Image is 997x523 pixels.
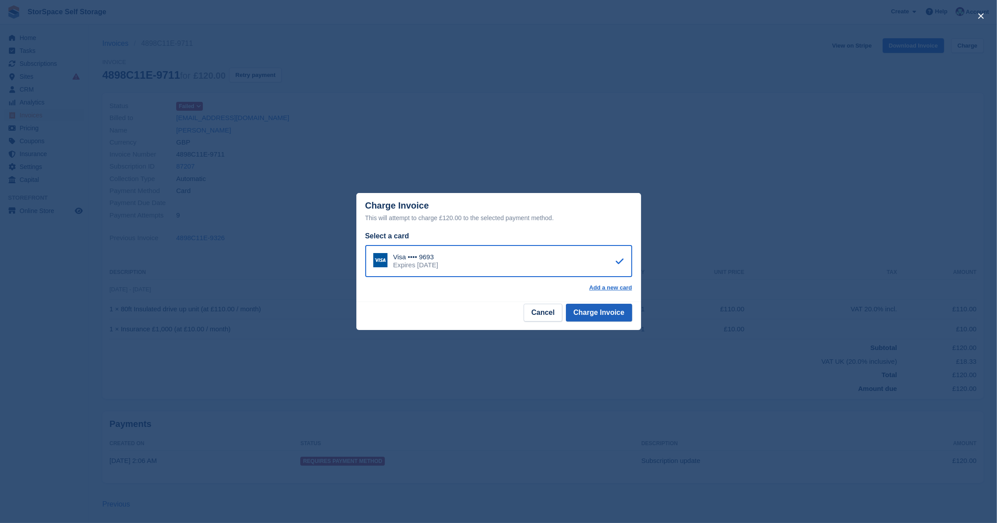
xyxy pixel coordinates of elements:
[393,261,438,269] div: Expires [DATE]
[566,304,632,322] button: Charge Invoice
[365,201,632,223] div: Charge Invoice
[373,253,387,267] img: Visa Logo
[365,213,632,223] div: This will attempt to charge £120.00 to the selected payment method.
[589,284,632,291] a: Add a new card
[974,9,988,23] button: close
[524,304,562,322] button: Cancel
[365,231,632,241] div: Select a card
[393,253,438,261] div: Visa •••• 9693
